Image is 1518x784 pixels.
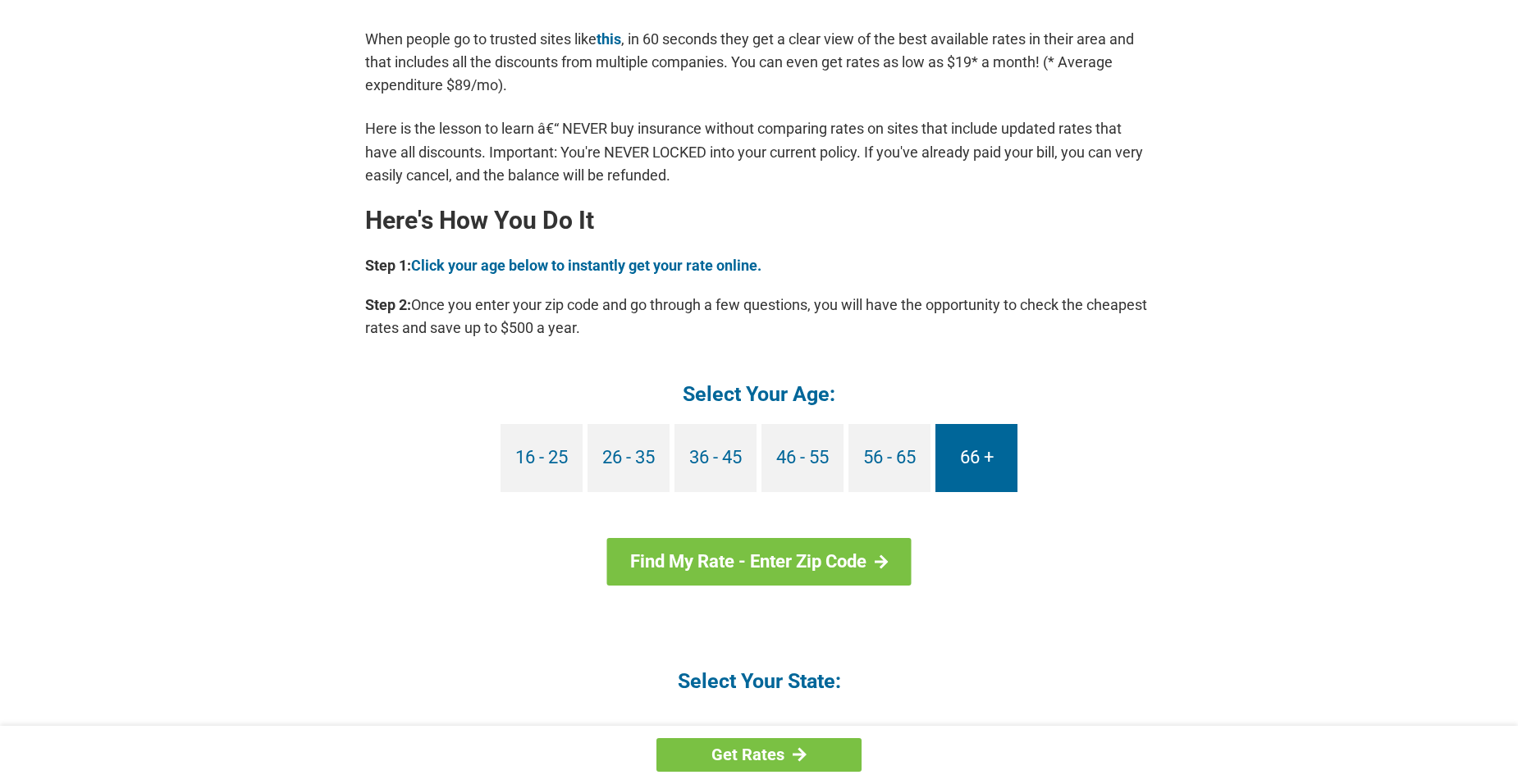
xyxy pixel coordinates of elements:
a: Click your age below to instantly get your rate online. [411,257,761,274]
b: Step 2: [365,296,411,313]
a: this [597,30,621,48]
a: 16 - 25 [501,424,583,492]
h4: Select Your Age: [365,381,1153,408]
a: 66 + [935,424,1017,492]
a: 56 - 65 [848,424,930,492]
h4: Select Your State: [365,668,1153,695]
a: 26 - 35 [588,424,670,492]
p: When people go to trusted sites like , in 60 seconds they get a clear view of the best available ... [365,28,1153,97]
b: Step 1: [365,257,411,274]
p: Once you enter your zip code and go through a few questions, you will have the opportunity to che... [365,294,1153,340]
a: Find My Rate - Enter Zip Code [607,538,912,586]
a: 46 - 55 [761,424,844,492]
p: Here is the lesson to learn â€“ NEVER buy insurance without comparing rates on sites that include... [365,117,1153,186]
h2: Here's How You Do It [365,207,1153,234]
a: Get Rates [656,738,862,772]
a: 36 - 45 [674,424,757,492]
